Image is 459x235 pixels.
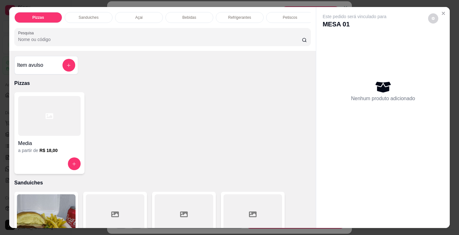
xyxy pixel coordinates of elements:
[351,95,415,102] p: Nenhum produto adicionado
[323,13,386,20] p: Este pedido será vinculado para
[18,147,81,154] div: a partir de
[182,15,196,20] p: Bebidas
[32,15,44,20] p: Pizzas
[78,15,98,20] p: Sanduiches
[14,179,311,187] p: Sanduiches
[17,61,43,69] h4: Item avulso
[40,147,58,154] h6: R$ 18,00
[18,30,36,36] label: Pesquisa
[283,15,297,20] p: Petiscos
[323,20,386,29] p: MESA 01
[135,15,142,20] p: Açai
[17,194,76,234] img: product-image
[18,140,81,147] h4: Media
[18,36,302,43] input: Pesquisa
[62,59,75,72] button: add-separate-item
[438,8,448,18] button: Close
[428,13,438,24] button: decrease-product-quantity
[14,79,311,87] p: Pizzas
[228,15,251,20] p: Refrigerantes
[68,157,81,170] button: increase-product-quantity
